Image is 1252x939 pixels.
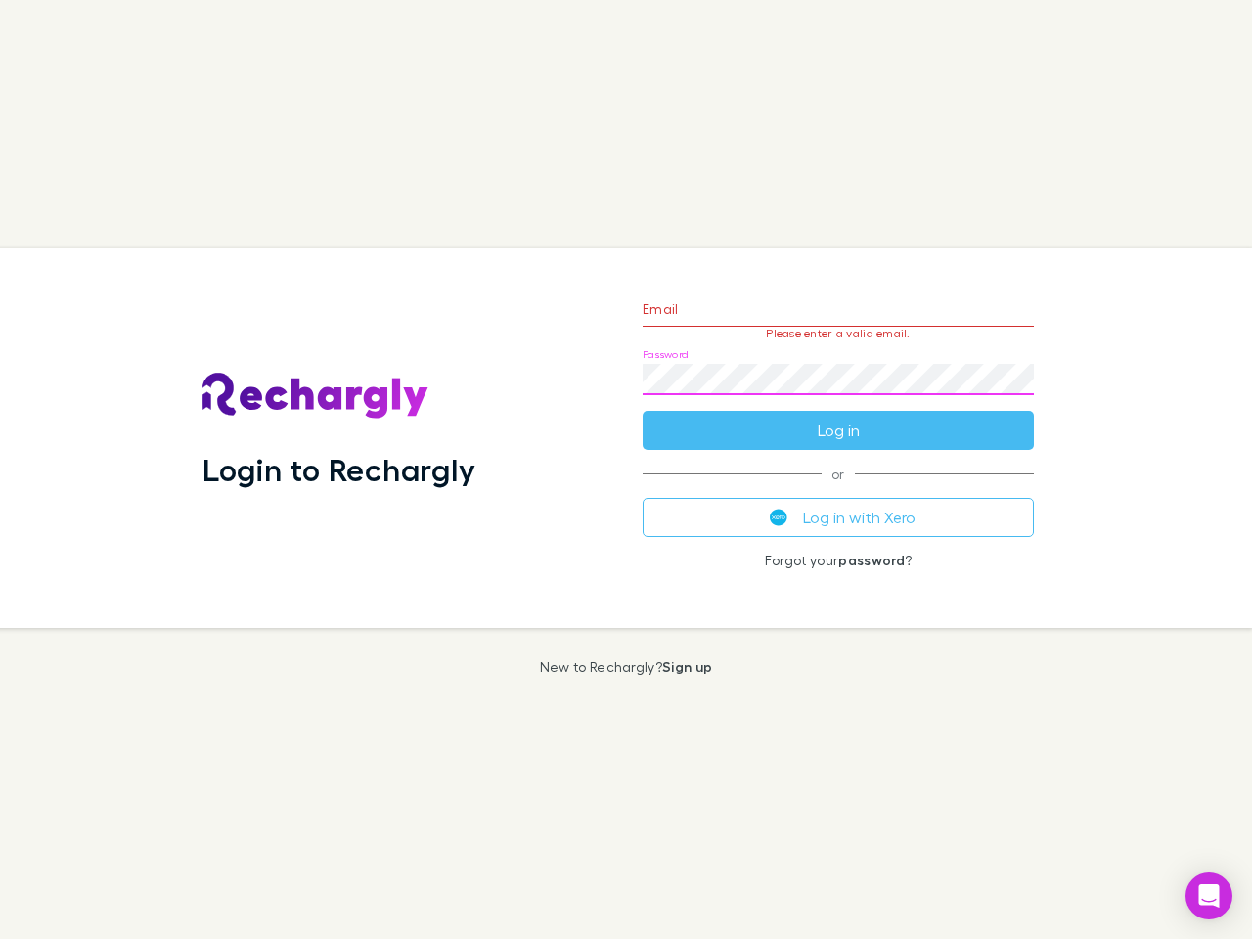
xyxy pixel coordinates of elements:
[643,327,1034,340] p: Please enter a valid email.
[643,553,1034,568] p: Forgot your ?
[540,659,713,675] p: New to Rechargly?
[1185,872,1232,919] div: Open Intercom Messenger
[202,373,429,420] img: Rechargly's Logo
[643,347,689,362] label: Password
[643,498,1034,537] button: Log in with Xero
[643,473,1034,474] span: or
[770,509,787,526] img: Xero's logo
[202,451,475,488] h1: Login to Rechargly
[643,411,1034,450] button: Log in
[662,658,712,675] a: Sign up
[838,552,905,568] a: password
